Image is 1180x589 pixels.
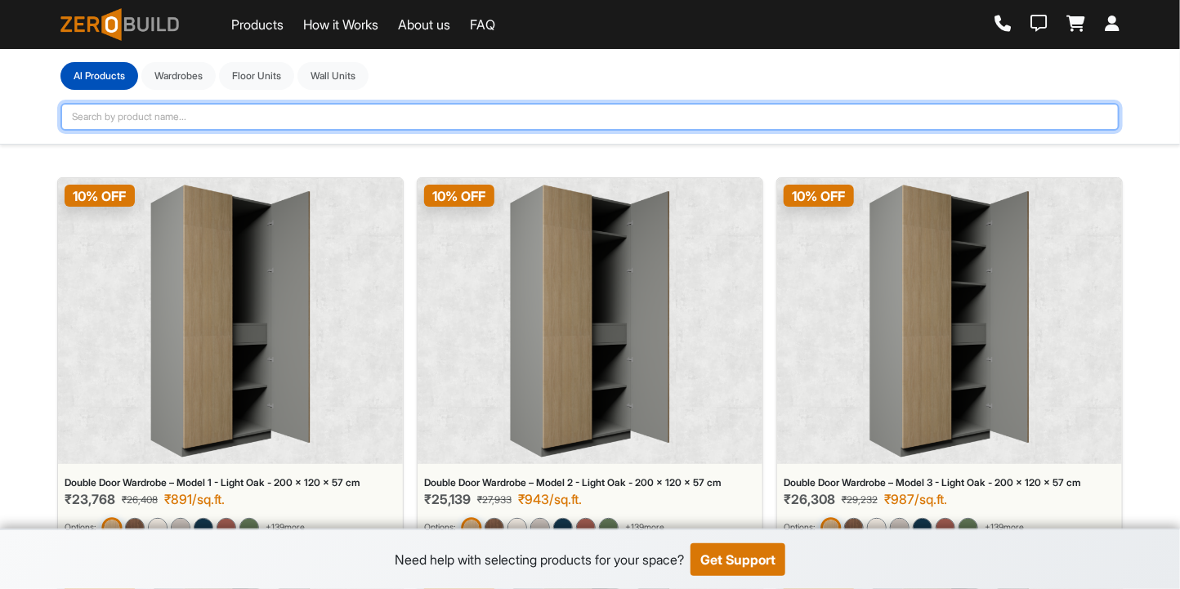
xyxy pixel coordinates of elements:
span: ₹26,408 [122,493,158,507]
img: Double Door Wardrobe – Model 2 - Sandstone - 200 x 120 x 57 cm [530,518,550,538]
img: Double Door Wardrobe – Model 2 - Earth Brown - 200 x 120 x 57 cm [576,518,596,538]
span: + 139 more [625,521,664,534]
span: + 139 more [266,521,305,534]
img: Double Door Wardrobe – Model 2 - English Green - 200 x 120 x 57 cm [599,518,619,538]
img: Double Door Wardrobe – Model 1 - Sandstone - 200 x 120 x 57 cm [171,518,190,538]
img: Double Door Wardrobe – Model 2 - Light Oak - 200 x 120 x 57 cm [510,185,670,457]
span: 10 % OFF [784,185,854,207]
img: Double Door Wardrobe – Model 1 - Light Oak - 200 x 120 x 57 cm [101,517,122,538]
a: How it Works [303,15,378,34]
div: Need help with selecting products for your space? [395,550,684,569]
img: Double Door Wardrobe – Model 3 - Graphite Blue - 200 x 120 x 57 cm [913,518,932,538]
span: ₹26,308 [784,492,835,507]
span: 10 % OFF [65,185,135,207]
small: Options: [784,521,815,534]
input: Search by product name... [60,103,1120,131]
a: Login [1105,16,1120,33]
span: ₹27,933 [477,493,512,507]
span: + 139 more [985,521,1024,534]
span: ₹25,139 [424,492,471,507]
a: Double Door Wardrobe – Model 3 - Light Oak - 200 x 120 x 57 cm10% OFFDouble Door Wardrobe – Model... [776,177,1123,551]
img: Double Door Wardrobe – Model 2 - Ivory Cream - 200 x 120 x 57 cm [507,518,527,538]
img: Double Door Wardrobe – Model 3 - Earth Brown - 200 x 120 x 57 cm [936,518,955,538]
img: Double Door Wardrobe – Model 1 - Earth Brown - 200 x 120 x 57 cm [217,518,236,538]
img: Double Door Wardrobe – Model 1 - English Green - 200 x 120 x 57 cm [239,518,259,538]
div: Double Door Wardrobe – Model 3 - Light Oak - 200 x 120 x 57 cm [784,477,1115,489]
img: Double Door Wardrobe – Model 1 - Light Oak - 200 x 120 x 57 cm [150,185,311,457]
img: Double Door Wardrobe – Model 2 - Graphite Blue - 200 x 120 x 57 cm [553,518,573,538]
button: Get Support [691,543,785,576]
img: Double Door Wardrobe – Model 3 - English Green - 200 x 120 x 57 cm [959,518,978,538]
a: Double Door Wardrobe – Model 1 - Light Oak - 200 x 120 x 57 cm10% OFFDouble Door Wardrobe – Model... [57,177,404,551]
small: Options: [65,521,96,534]
button: Floor Units [219,62,294,90]
div: Double Door Wardrobe – Model 1 - Light Oak - 200 x 120 x 57 cm [65,477,396,489]
img: Double Door Wardrobe – Model 3 - Light Oak - 200 x 120 x 57 cm [869,185,1030,457]
img: Double Door Wardrobe – Model 3 - Sandstone - 200 x 120 x 57 cm [890,518,910,538]
a: About us [398,15,450,34]
span: 10 % OFF [424,185,494,207]
div: Double Door Wardrobe – Model 2 - Light Oak - 200 x 120 x 57 cm [424,477,756,489]
a: Products [231,15,284,34]
img: Double Door Wardrobe – Model 1 - Ivory Cream - 200 x 120 x 57 cm [148,518,168,538]
div: ₹987/sq.ft. [884,492,947,507]
img: Double Door Wardrobe – Model 1 - Walnut Brown - 200 x 120 x 57 cm [125,518,145,538]
div: ₹943/sq.ft. [518,492,582,507]
span: ₹23,768 [65,492,115,507]
button: Al Products [60,62,138,90]
img: ZeroBuild logo [60,8,179,41]
button: Wardrobes [141,62,216,90]
a: Double Door Wardrobe – Model 2 - Light Oak - 200 x 120 x 57 cm10% OFFDouble Door Wardrobe – Model... [417,177,763,551]
a: FAQ [470,15,495,34]
img: Double Door Wardrobe – Model 3 - Walnut Brown - 200 x 120 x 57 cm [844,518,864,538]
small: Options: [424,521,455,534]
img: Double Door Wardrobe – Model 1 - Graphite Blue - 200 x 120 x 57 cm [194,518,213,538]
span: ₹29,232 [842,493,878,507]
img: Double Door Wardrobe – Model 2 - Light Oak - 200 x 120 x 57 cm [461,517,481,538]
img: Double Door Wardrobe – Model 2 - Walnut Brown - 200 x 120 x 57 cm [485,518,504,538]
div: ₹891/sq.ft. [164,492,225,507]
button: Wall Units [297,62,369,90]
img: Double Door Wardrobe – Model 3 - Light Oak - 200 x 120 x 57 cm [820,517,841,538]
img: Double Door Wardrobe – Model 3 - Ivory Cream - 200 x 120 x 57 cm [867,518,887,538]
